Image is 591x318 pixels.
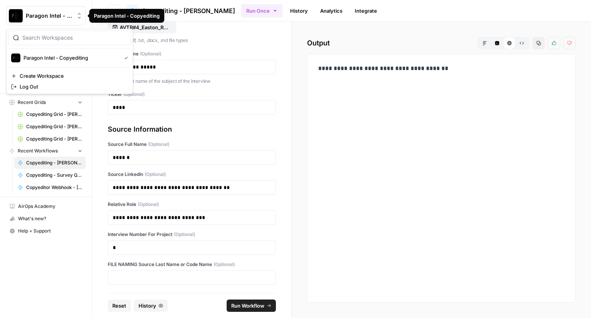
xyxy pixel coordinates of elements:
[6,200,86,213] a: AirOps Academy
[18,147,58,154] span: Recent Workflows
[134,300,168,312] button: History
[108,91,276,98] label: Ticker
[7,213,85,224] div: What's new?
[231,302,264,310] span: Run Workflow
[14,157,86,169] a: Copyediting - [PERSON_NAME]
[9,9,23,23] img: Paragon Intel - Copyediting Logo
[8,81,131,92] a: Log Out
[108,77,276,85] p: First and last name of the subject of the interview
[23,54,118,62] span: Paragon Intel - Copyediting
[6,97,86,108] button: Recent Grids
[18,203,82,210] span: AirOps Academy
[14,108,86,121] a: Copyediting Grid - [PERSON_NAME]
[6,213,86,225] button: What's new?
[26,12,72,20] span: Paragon Intel - Copyediting
[148,141,169,148] span: (Optional)
[138,201,159,208] span: (Optional)
[14,121,86,133] a: Copyediting Grid - [PERSON_NAME]
[214,261,235,268] span: (Optional)
[26,184,82,191] span: Copyeditor Webhook - [PERSON_NAME]
[26,111,82,118] span: Copyediting Grid - [PERSON_NAME]
[108,21,176,33] button: AVTR#4_Easton_Raw Transcript.docx
[145,171,166,178] span: (Optional)
[20,83,125,90] span: Log Out
[120,23,169,31] p: AVTR#4_Easton_Raw Transcript.docx
[307,37,576,49] h2: Output
[140,50,161,57] span: (Optional)
[20,72,125,80] span: Create Workspace
[6,225,86,237] button: Help + Support
[8,70,131,81] a: Create Workspace
[26,172,82,179] span: Copyediting - Survey Questions - [PERSON_NAME]
[139,302,156,310] span: History
[6,145,86,157] button: Recent Workflows
[26,123,82,130] span: Copyediting Grid - [PERSON_NAME]
[108,37,276,44] p: Supports .pdf, .txt, .docx, .md file types
[174,231,195,238] span: (Optional)
[108,124,276,135] div: Source Information
[108,50,276,57] label: Subject Name
[108,201,276,208] label: Relative Role
[108,300,131,312] button: Reset
[22,34,126,42] input: Search Workspaces
[316,5,347,17] a: Analytics
[11,53,20,62] img: Paragon Intel - Copyediting Logo
[14,181,86,194] a: Copyeditor Webhook - [PERSON_NAME]
[112,302,126,310] span: Reset
[6,6,86,25] button: Workspace: Paragon Intel - Copyediting
[108,261,276,268] label: FILE NAMING Source Last Name or Code Name
[6,28,133,94] div: Workspace: Paragon Intel - Copyediting
[108,171,276,178] label: Source LinkedIn
[124,91,145,98] span: (Optional)
[14,133,86,145] a: Copyediting Grid - [PERSON_NAME]
[14,169,86,181] a: Copyediting - Survey Questions - [PERSON_NAME]
[18,228,82,234] span: Help + Support
[94,12,160,20] div: Paragon Intel - Copyediting
[285,5,312,17] a: History
[227,300,276,312] button: Run Workflow
[350,5,382,17] a: Integrate
[108,141,276,148] label: Source Full Name
[26,136,82,142] span: Copyediting Grid - [PERSON_NAME]
[26,159,82,166] span: Copyediting - [PERSON_NAME]
[142,6,235,15] span: Copyediting - [PERSON_NAME]
[108,231,276,238] label: Interview Number For Project
[126,5,235,17] a: Copyediting - [PERSON_NAME]
[241,4,282,17] button: Run Once
[18,99,46,106] span: Recent Grids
